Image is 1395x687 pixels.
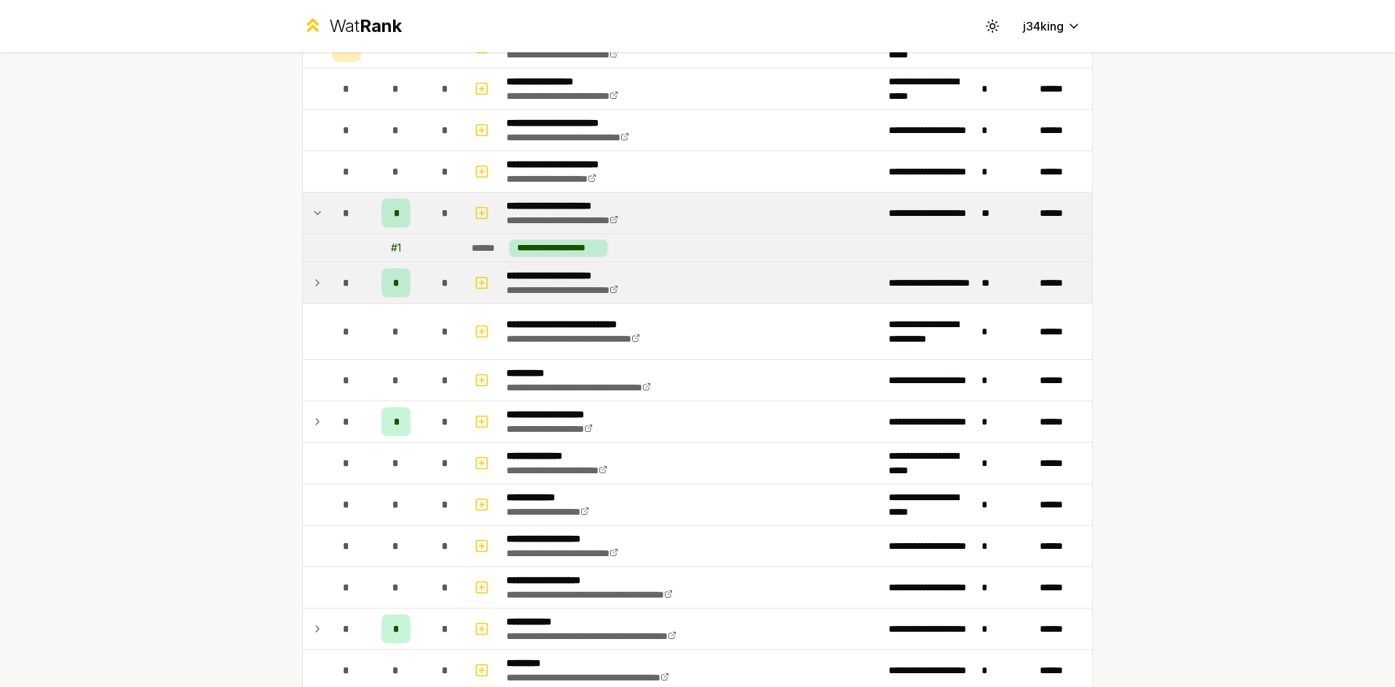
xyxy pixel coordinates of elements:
div: Wat [329,15,402,38]
span: Rank [360,15,402,36]
button: j34king [1011,13,1093,39]
a: WatRank [302,15,402,38]
div: # 1 [391,241,401,255]
span: j34king [1023,17,1064,35]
